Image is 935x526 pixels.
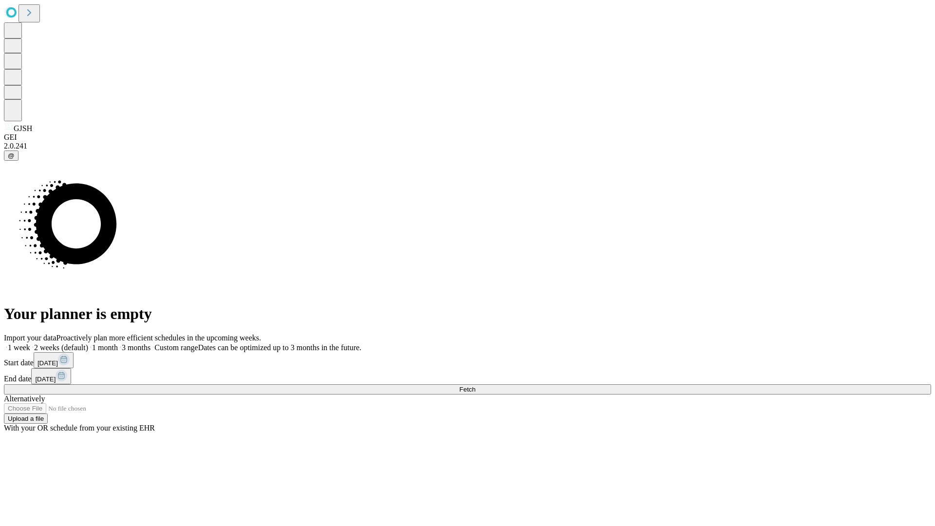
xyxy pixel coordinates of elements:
span: 2 weeks (default) [34,343,88,352]
span: 3 months [122,343,150,352]
span: Dates can be optimized up to 3 months in the future. [198,343,361,352]
span: 1 month [92,343,118,352]
button: Fetch [4,384,931,394]
button: Upload a file [4,413,48,424]
h1: Your planner is empty [4,305,931,323]
span: 1 week [8,343,30,352]
span: Alternatively [4,394,45,403]
div: 2.0.241 [4,142,931,150]
span: Fetch [459,386,475,393]
span: Import your data [4,334,56,342]
button: [DATE] [31,368,71,384]
span: [DATE] [37,359,58,367]
span: @ [8,152,15,159]
div: End date [4,368,931,384]
button: [DATE] [34,352,74,368]
div: Start date [4,352,931,368]
div: GEI [4,133,931,142]
span: GJSH [14,124,32,132]
span: Custom range [154,343,198,352]
button: @ [4,150,19,161]
span: [DATE] [35,376,56,383]
span: Proactively plan more efficient schedules in the upcoming weeks. [56,334,261,342]
span: With your OR schedule from your existing EHR [4,424,155,432]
